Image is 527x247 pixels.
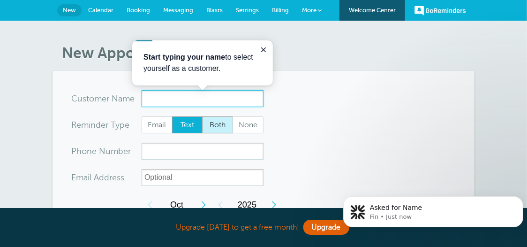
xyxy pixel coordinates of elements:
[172,116,203,133] label: Text
[142,169,263,186] input: Optional
[158,195,195,214] span: October
[63,7,76,14] span: New
[195,195,212,214] div: Next Month
[88,173,109,182] span: il Add
[132,40,273,85] iframe: tooltip
[303,220,349,235] a: Upgrade
[173,117,203,133] span: Text
[71,147,87,155] span: Pho
[233,117,263,133] span: None
[233,116,263,133] label: None
[71,121,129,129] label: Reminder Type
[272,7,289,14] span: Billing
[206,7,223,14] span: Blasts
[339,177,527,242] iframe: Intercom notifications message
[71,90,142,107] div: ame
[71,173,88,182] span: Ema
[88,7,113,14] span: Calendar
[71,94,86,103] span: Cus
[212,195,229,214] div: Previous Year
[71,169,142,186] div: ress
[86,94,118,103] span: tomer N
[229,195,265,214] span: 2025
[142,117,172,133] span: Email
[203,117,233,133] span: Both
[57,4,82,16] a: New
[202,116,233,133] label: Both
[265,195,282,214] div: Next Year
[302,7,316,14] span: More
[127,7,150,14] span: Booking
[142,195,158,214] div: Previous Month
[142,116,173,133] label: Email
[236,7,259,14] span: Settings
[53,217,474,238] div: Upgrade [DATE] to get a free month!
[163,7,193,14] span: Messaging
[62,44,474,62] h1: New Appointment
[87,147,111,155] span: ne Nu
[71,143,142,160] div: mber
